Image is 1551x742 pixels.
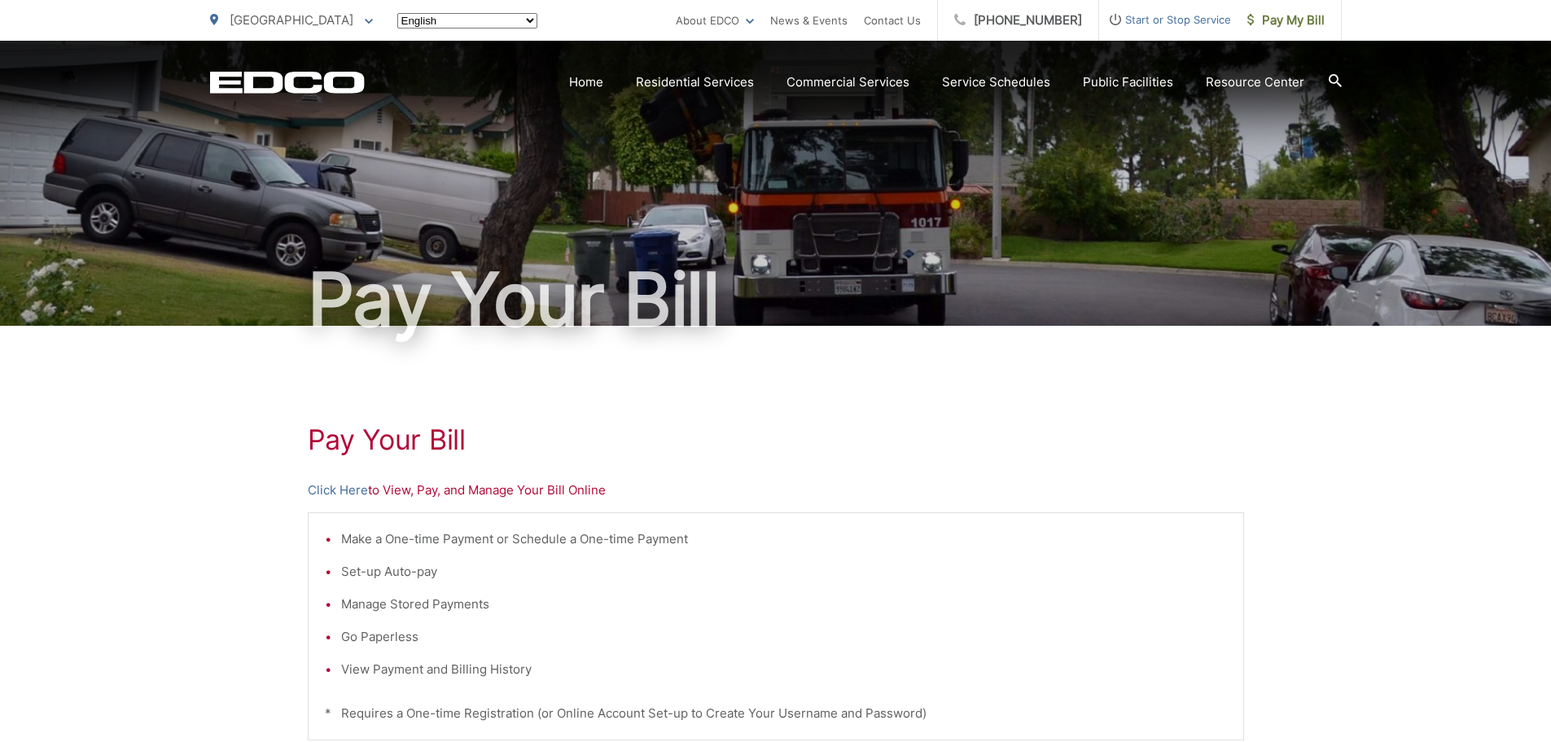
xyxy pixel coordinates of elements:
[1083,72,1173,92] a: Public Facilities
[230,12,353,28] span: [GEOGRAPHIC_DATA]
[676,11,754,30] a: About EDCO
[1206,72,1304,92] a: Resource Center
[210,71,365,94] a: EDCD logo. Return to the homepage.
[1247,11,1325,30] span: Pay My Bill
[942,72,1050,92] a: Service Schedules
[210,259,1342,340] h1: Pay Your Bill
[569,72,603,92] a: Home
[397,13,537,29] select: Select a language
[341,627,1227,647] li: Go Paperless
[308,481,368,500] a: Click Here
[341,529,1227,549] li: Make a One-time Payment or Schedule a One-time Payment
[341,660,1227,679] li: View Payment and Billing History
[325,704,1227,723] p: * Requires a One-time Registration (or Online Account Set-up to Create Your Username and Password)
[341,595,1227,614] li: Manage Stored Payments
[636,72,754,92] a: Residential Services
[864,11,921,30] a: Contact Us
[786,72,909,92] a: Commercial Services
[770,11,848,30] a: News & Events
[308,481,1244,500] p: to View, Pay, and Manage Your Bill Online
[308,424,1244,456] h1: Pay Your Bill
[341,562,1227,582] li: Set-up Auto-pay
